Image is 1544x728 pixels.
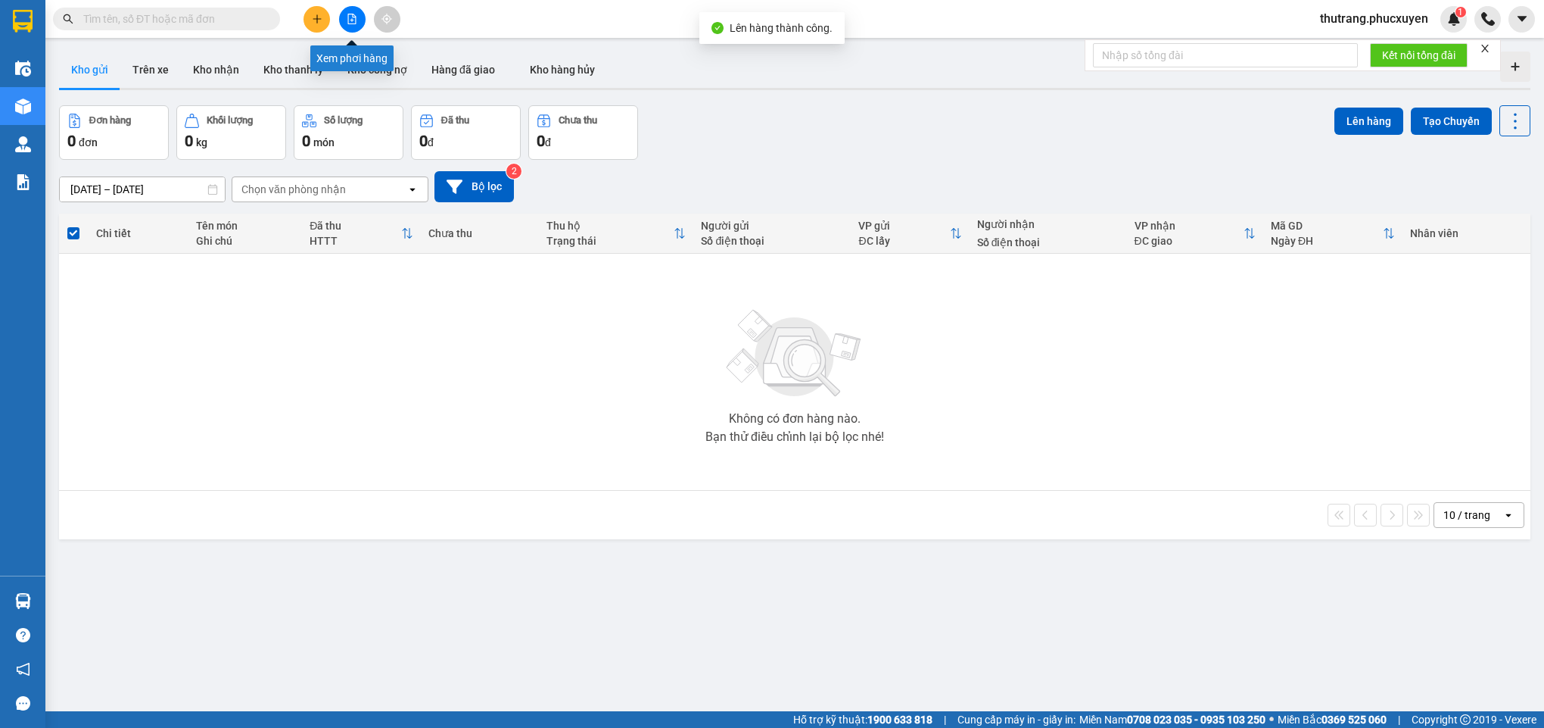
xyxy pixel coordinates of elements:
[241,182,346,197] div: Chọn văn phòng nhận
[339,6,366,33] button: file-add
[1271,235,1384,247] div: Ngày ĐH
[1481,12,1495,26] img: phone-icon
[1093,43,1358,67] input: Nhập số tổng đài
[793,711,932,728] span: Hỗ trợ kỹ thuật:
[411,105,521,160] button: Đã thu0đ
[176,105,286,160] button: Khối lượng0kg
[310,235,401,247] div: HTTT
[16,662,30,676] span: notification
[1308,9,1440,28] span: thutrang.phucxuyen
[705,431,884,443] div: Bạn thử điều chỉnh lại bộ lọc nhé!
[16,628,30,642] span: question-circle
[528,105,638,160] button: Chưa thu0đ
[539,214,693,254] th: Toggle SortBy
[374,6,400,33] button: aim
[1447,12,1461,26] img: icon-new-feature
[1508,6,1535,33] button: caret-down
[1502,509,1514,521] svg: open
[957,711,1076,728] span: Cung cấp máy in - giấy in:
[15,174,31,190] img: solution-icon
[335,52,419,88] button: Kho công nợ
[858,220,949,232] div: VP gửi
[59,52,120,88] button: Kho gửi
[1382,47,1455,64] span: Kết nối tổng đài
[251,52,335,88] button: Kho thanh lý
[546,235,674,247] div: Trạng thái
[294,105,403,160] button: Số lượng0món
[1460,714,1471,725] span: copyright
[83,11,262,27] input: Tìm tên, số ĐT hoặc mã đơn
[434,171,514,202] button: Bộ lọc
[530,64,595,76] span: Kho hàng hủy
[1321,714,1387,726] strong: 0369 525 060
[1127,214,1263,254] th: Toggle SortBy
[406,183,419,195] svg: open
[711,22,724,34] span: check-circle
[1079,711,1265,728] span: Miền Nam
[730,22,833,34] span: Lên hàng thành công.
[867,714,932,726] strong: 1900 633 818
[79,136,98,148] span: đơn
[63,14,73,24] span: search
[1135,220,1244,232] div: VP nhận
[1370,43,1468,67] button: Kết nối tổng đài
[13,10,33,33] img: logo-vxr
[1398,711,1400,728] span: |
[15,98,31,114] img: warehouse-icon
[1515,12,1529,26] span: caret-down
[419,132,428,150] span: 0
[381,14,392,24] span: aim
[428,227,531,239] div: Chưa thu
[313,136,335,148] span: món
[16,696,30,711] span: message
[1278,711,1387,728] span: Miền Bắc
[196,220,294,232] div: Tên món
[302,132,310,150] span: 0
[1500,52,1530,82] div: Tạo kho hàng mới
[1271,220,1384,232] div: Mã GD
[310,220,401,232] div: Đã thu
[207,115,253,126] div: Khối lượng
[1127,714,1265,726] strong: 0708 023 035 - 0935 103 250
[196,136,207,148] span: kg
[1334,108,1403,135] button: Lên hàng
[96,227,181,239] div: Chi tiết
[1135,235,1244,247] div: ĐC giao
[1263,214,1403,254] th: Toggle SortBy
[944,711,946,728] span: |
[347,14,357,24] span: file-add
[701,220,843,232] div: Người gửi
[701,235,843,247] div: Số điện thoại
[546,220,674,232] div: Thu hộ
[15,61,31,77] img: warehouse-icon
[89,115,131,126] div: Đơn hàng
[545,136,551,148] span: đ
[858,235,949,247] div: ĐC lấy
[312,14,322,24] span: plus
[1410,227,1522,239] div: Nhân viên
[302,214,421,254] th: Toggle SortBy
[15,593,31,609] img: warehouse-icon
[185,132,193,150] span: 0
[1458,7,1463,17] span: 1
[977,236,1119,248] div: Số điện thoại
[729,413,861,425] div: Không có đơn hàng nào.
[537,132,545,150] span: 0
[441,115,469,126] div: Đã thu
[181,52,251,88] button: Kho nhận
[851,214,969,254] th: Toggle SortBy
[1443,508,1490,523] div: 10 / trang
[1480,43,1490,54] span: close
[60,177,225,202] input: Select a date range.
[59,105,169,160] button: Đơn hàng0đơn
[324,115,363,126] div: Số lượng
[67,132,76,150] span: 0
[559,115,597,126] div: Chưa thu
[15,136,31,152] img: warehouse-icon
[719,301,870,407] img: svg+xml;base64,PHN2ZyBjbGFzcz0ibGlzdC1wbHVnX19zdmciIHhtbG5zPSJodHRwOi8vd3d3LnczLm9yZy8yMDAwL3N2Zy...
[428,136,434,148] span: đ
[120,52,181,88] button: Trên xe
[977,218,1119,230] div: Người nhận
[1411,108,1492,135] button: Tạo Chuyến
[304,6,330,33] button: plus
